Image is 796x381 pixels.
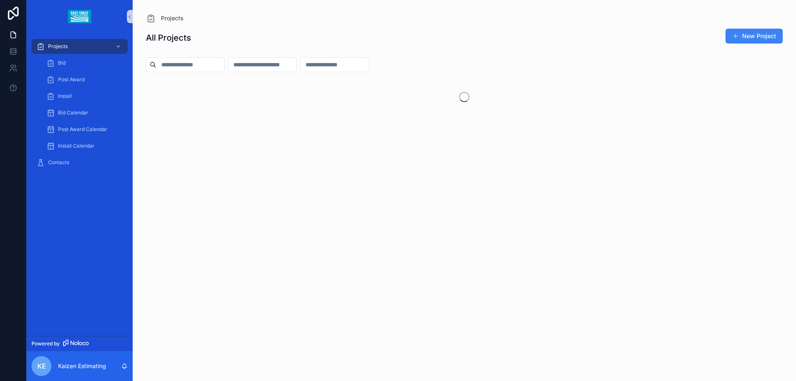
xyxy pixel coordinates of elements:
div: scrollable content [27,33,133,181]
img: App logo [68,10,91,23]
a: Install [41,89,128,104]
a: Post Award Calendar [41,122,128,137]
span: Contacts [48,159,69,166]
span: Bid [58,60,66,66]
span: Install [58,93,72,99]
a: Bid [41,56,128,70]
a: Projects [32,39,128,54]
a: Powered by [27,336,133,351]
a: Install Calendar [41,138,128,153]
a: Projects [146,13,184,23]
button: New Project [726,29,783,44]
span: KE [37,361,46,371]
span: Install Calendar [58,143,95,149]
span: Post Award Calendar [58,126,107,133]
a: Post Award [41,72,128,87]
p: Kaizen Estimating [58,362,106,370]
span: Post Award [58,76,85,83]
a: Contacts [32,155,128,170]
span: Projects [161,14,184,22]
a: Bid Calendar [41,105,128,120]
span: Projects [48,43,68,50]
span: Bid Calendar [58,109,88,116]
h1: All Projects [146,32,191,44]
span: Powered by [32,340,60,347]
